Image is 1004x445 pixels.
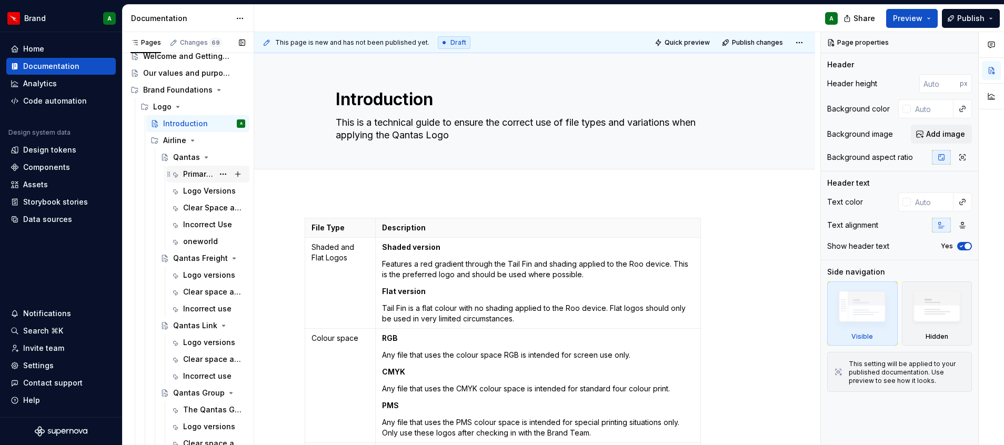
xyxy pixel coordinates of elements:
p: Description [382,223,694,233]
div: Qantas Freight [173,253,228,264]
a: Assets [6,176,116,193]
div: Airline [146,132,249,149]
div: Documentation [23,61,79,72]
div: Settings [23,360,54,371]
a: Design tokens [6,141,116,158]
div: Incorrect use [183,371,232,381]
div: Assets [23,179,48,190]
div: Airline [163,135,186,146]
div: Clear Space and Minimum Size [183,203,243,213]
div: Logo Versions [183,186,236,196]
a: Components [6,159,116,176]
p: Any file that uses the CMYK colour space is intended for standard four colour print. [382,383,694,394]
p: Any file that uses the PMS colour space is intended for special printing situations only. Only us... [382,417,694,438]
strong: RGB [382,333,398,342]
div: Incorrect use [183,304,232,314]
div: Code automation [23,96,87,106]
a: Analytics [6,75,116,92]
div: Logo [136,98,249,115]
a: Incorrect use [166,300,249,317]
div: Visible [827,281,898,346]
a: Code automation [6,93,116,109]
div: Brand Foundations [143,85,213,95]
strong: Flat version [382,287,426,296]
button: Contact support [6,375,116,391]
div: Contact support [23,378,83,388]
div: Background image [827,129,893,139]
button: Notifications [6,305,116,322]
div: Background color [827,104,890,114]
div: The Qantas Group logo [183,404,243,415]
div: Introduction [163,118,208,129]
div: Header [827,59,854,70]
label: Yes [941,242,953,250]
a: Logo Versions [166,183,249,199]
button: Preview [886,9,938,28]
div: Notifications [23,308,71,319]
div: Design system data [8,128,71,137]
textarea: This is a technical guide to ensure the correct use of file types and variations when applying th... [334,114,731,144]
div: Components [23,162,70,173]
div: Logo versions [183,421,235,432]
a: IntroductionA [146,115,249,132]
p: px [960,79,968,88]
span: Preview [893,13,922,24]
div: Logo [153,102,172,112]
p: Shaded and Flat Logos [312,242,369,263]
p: Tail Fin is a flat colour with no shading applied to the Roo device. Flat logos should only be us... [382,303,694,324]
div: Logo versions [183,270,235,280]
a: Home [6,41,116,57]
a: Clear Space and Minimum Size [166,199,249,216]
span: Share [854,13,875,24]
div: Documentation [131,13,230,24]
a: Clear space and minimum size [166,351,249,368]
strong: CMYK [382,367,405,376]
div: Clear space and minimum size [183,287,243,297]
div: Our values and purpose [143,68,230,78]
a: Logo versions [166,418,249,435]
a: Clear space and minimum size [166,284,249,300]
button: Publish [942,9,1000,28]
a: Data sources [6,211,116,228]
div: Incorrect Use [183,219,232,230]
span: Publish changes [732,38,783,47]
div: Visible [851,332,873,341]
span: Publish [957,13,985,24]
p: Features a red gradient through the Tail Fin and shading applied to the Roo device. This is the p... [382,259,694,280]
img: 6b187050-a3ed-48aa-8485-808e17fcee26.png [7,12,20,25]
div: Analytics [23,78,57,89]
a: Settings [6,357,116,374]
a: Logo versions [166,267,249,284]
div: Storybook stories [23,197,88,207]
button: Add image [911,125,972,144]
div: Search ⌘K [23,326,63,336]
div: Header height [827,78,877,89]
div: A [829,14,834,23]
div: Side navigation [827,267,885,277]
input: Auto [911,99,953,118]
input: Auto [911,193,953,211]
div: Hidden [902,281,972,346]
span: Quick preview [665,38,710,47]
strong: Shaded version [382,242,440,251]
div: A [240,118,243,129]
a: Invite team [6,340,116,357]
a: The Qantas Group logo [166,401,249,418]
button: Help [6,392,116,409]
span: Draft [450,38,466,47]
p: Colour space [312,333,369,343]
div: Welcome and Getting Started [143,51,230,62]
a: Storybook stories [6,194,116,210]
textarea: Introduction [334,87,731,112]
a: Qantas [156,149,249,166]
div: Logo versions [183,337,235,348]
div: Data sources [23,214,72,225]
p: Any file that uses the colour space RGB is intended for screen use only. [382,350,694,360]
a: Documentation [6,58,116,75]
button: BrandA [2,7,120,29]
div: Text alignment [827,220,878,230]
span: Add image [926,129,965,139]
a: Supernova Logo [35,426,87,437]
div: Qantas [173,152,200,163]
a: Qantas Freight [156,250,249,267]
